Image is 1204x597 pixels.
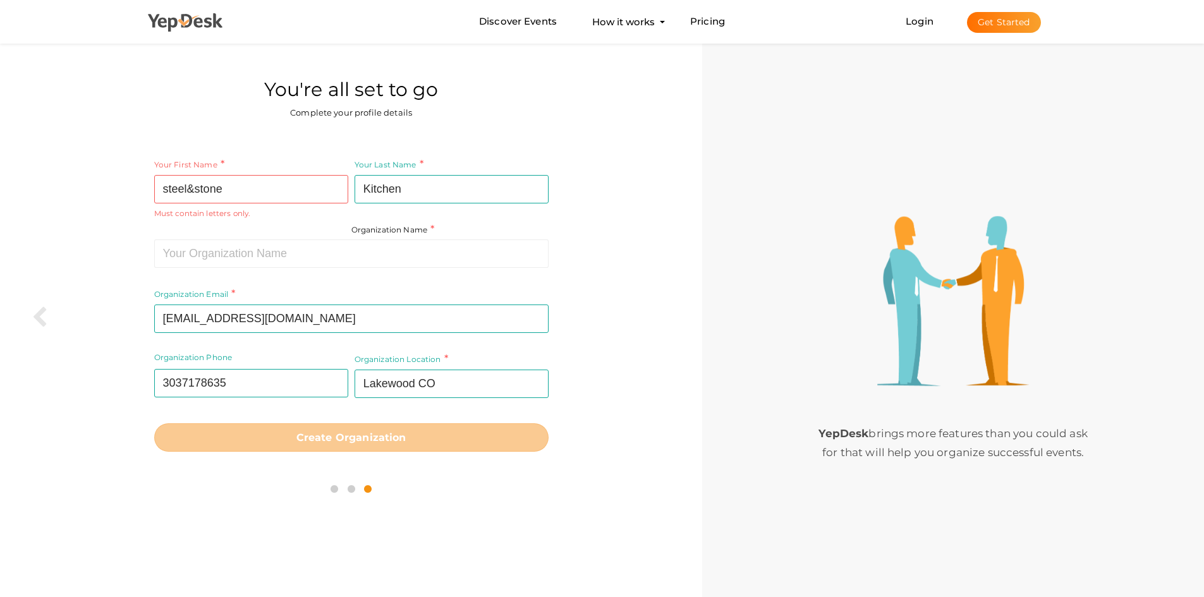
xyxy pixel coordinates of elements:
input: Organization Location [355,370,549,398]
input: Organization Phone [154,369,348,397]
label: Your First Name [154,157,224,172]
button: Get Started [967,12,1041,33]
label: You're all set to go [264,76,439,104]
label: Organization Email [154,287,236,301]
span: brings more features than you could ask for that will help you organize successful events. [818,427,1087,459]
input: Your Last Name [355,175,549,203]
b: Create Organization [296,431,406,443]
a: Pricing [690,10,725,33]
input: your Organization Email [154,305,549,333]
label: Organization Phone [154,352,233,363]
input: Your First Name [154,175,348,203]
label: Organization Location [355,352,448,366]
a: Login [906,15,933,27]
small: Must contain letters only. [154,208,348,219]
label: Complete your profile details [290,107,412,119]
button: Create Organization [154,423,549,452]
b: YepDesk [818,427,868,440]
label: Organization Name [351,222,435,237]
img: step3-illustration.png [877,216,1029,387]
label: Your Last Name [355,157,423,172]
button: How it works [588,10,659,33]
a: Discover Events [479,10,557,33]
input: Your Organization Name [154,239,549,268]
